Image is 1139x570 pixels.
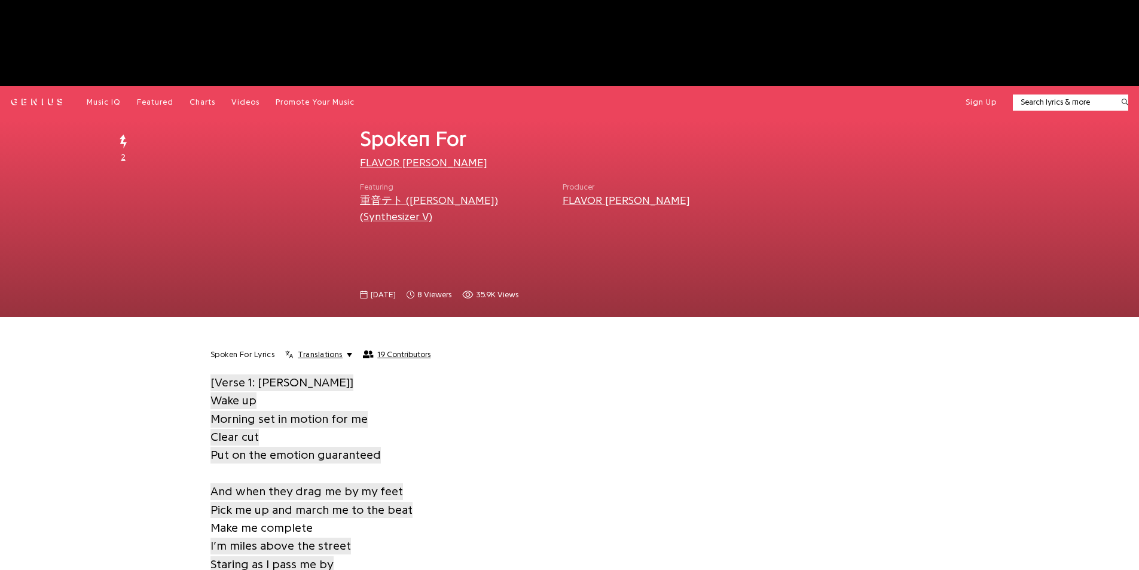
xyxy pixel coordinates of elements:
span: Promote Your Music [276,98,355,106]
span: 19 Contributors [377,350,430,359]
span: Translations [298,349,342,360]
a: And when they drag me by my feetPick me up and march me to the beat [210,482,413,519]
span: 35,874 views [462,289,518,301]
span: Producer [563,181,690,193]
a: Charts [190,97,215,108]
button: Translations [285,349,352,360]
span: 8 viewers [417,289,451,301]
a: Clear cutPut on the emotion guaranteed [210,428,381,465]
span: 2 [121,151,126,163]
span: Featured [137,98,173,106]
a: Promote Your Music [276,97,355,108]
span: Videos [231,98,259,106]
span: [DATE] [371,289,396,301]
a: I’m miles above the street [210,537,351,555]
span: Music IQ [87,98,121,106]
span: I’m miles above the street [210,538,351,554]
a: Featured [137,97,173,108]
a: 重音テト ([PERSON_NAME]) (Synthesizer V) [360,195,498,221]
button: Sign Up [966,97,997,108]
span: 8 viewers [407,289,451,301]
a: Music IQ [87,97,121,108]
a: Wake upMorning set in motion for me [210,391,368,428]
span: Spoken For [360,128,466,150]
a: [Verse 1: [PERSON_NAME]] [210,373,353,392]
a: FLAVOR [PERSON_NAME] [563,195,690,206]
span: 35.9K views [477,289,518,301]
button: 19 Contributors [363,350,431,359]
a: FLAVOR [PERSON_NAME] [360,157,487,168]
input: Search lyrics & more [1013,96,1114,108]
span: And when they drag me by my feet Pick me up and march me to the beat [210,483,413,518]
span: Featuring [360,181,546,193]
a: Videos [231,97,259,108]
span: Clear cut Put on the emotion guaranteed [210,429,381,464]
h2: Spoken For Lyrics [210,349,275,360]
span: Charts [190,98,215,106]
span: [Verse 1: [PERSON_NAME]] [210,374,353,391]
span: Wake up Morning set in motion for me [210,392,368,427]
